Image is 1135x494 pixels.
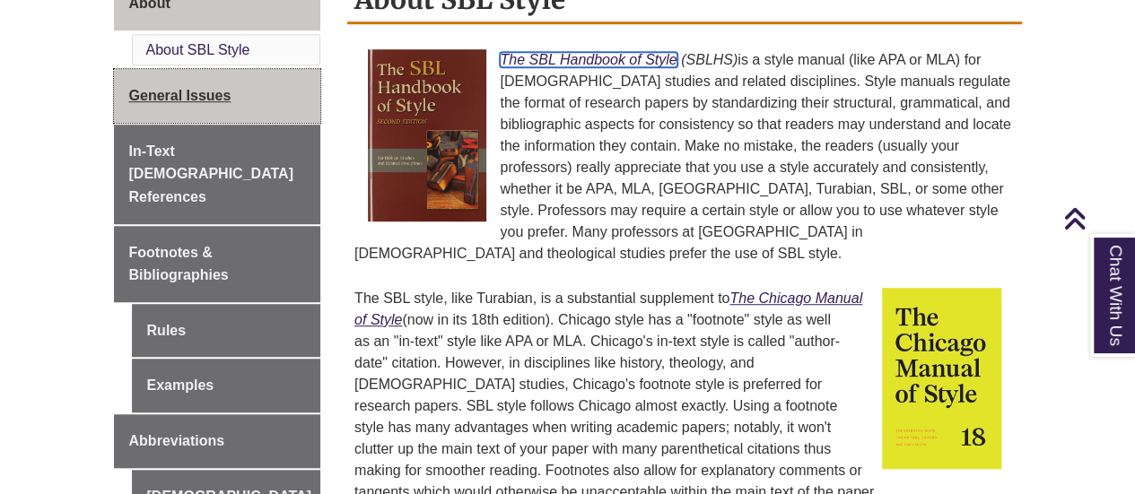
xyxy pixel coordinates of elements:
a: The SBL Handbook of Style [500,52,677,67]
span: Abbreviations [129,433,225,448]
a: Abbreviations [114,414,321,468]
a: General Issues [114,69,321,123]
a: About SBL Style [146,42,250,57]
a: The Chicago Manual of Style [354,290,862,327]
a: Footnotes & Bibliographies [114,226,321,302]
a: In-Text [DEMOGRAPHIC_DATA] References [114,125,321,224]
a: Examples [132,359,321,412]
p: is a style manual (like APA or MLA) for [DEMOGRAPHIC_DATA] studies and related disciplines. Style... [354,42,1015,272]
em: (SBLHS) [681,52,738,67]
a: Rules [132,304,321,358]
span: Footnotes & Bibliographies [129,245,229,283]
span: General Issues [129,88,231,103]
span: In-Text [DEMOGRAPHIC_DATA] References [129,143,293,204]
a: Back to Top [1063,206,1131,230]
